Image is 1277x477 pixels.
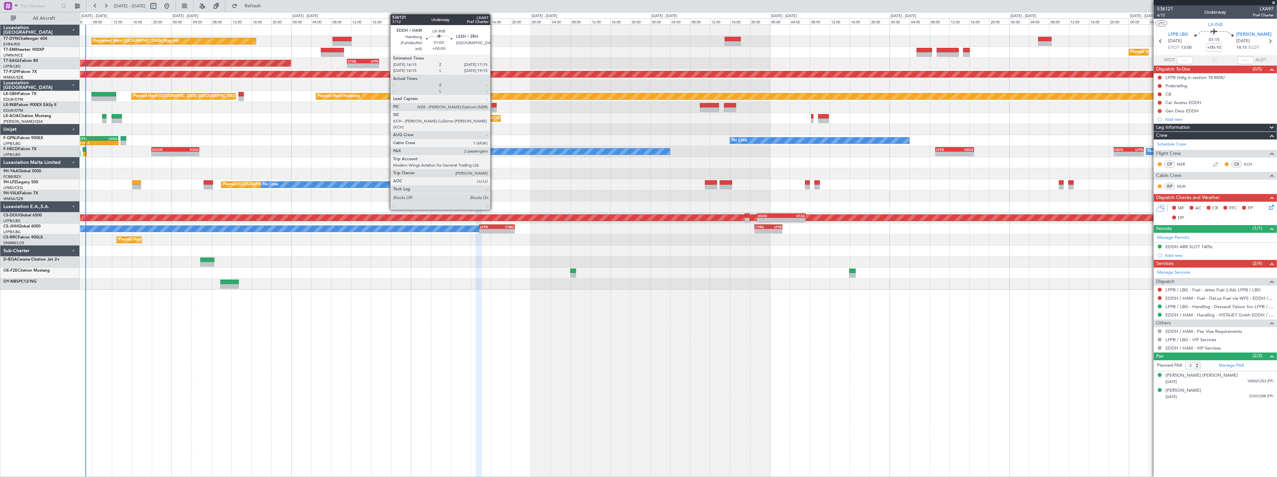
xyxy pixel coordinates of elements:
span: Cabin Crew [1156,172,1181,180]
a: WMSA/SZB [3,196,23,201]
div: 12:00 [351,18,371,24]
span: 13:00 [1181,44,1192,51]
div: 04:00 [431,18,451,24]
div: 04:00 [192,18,212,24]
a: T7-PJ29Falcon 7X [3,70,37,74]
div: 00:00 [171,18,192,24]
span: [DATE] [1236,38,1250,44]
div: 20:00 [750,18,770,24]
span: [DATE] - [DATE] [114,3,145,9]
div: 20:00 [391,18,411,24]
a: KCH [1244,161,1259,167]
span: 536121 [1157,5,1173,12]
div: CYBG [755,225,768,229]
div: Underway [1205,9,1226,16]
span: (0/5) [1253,66,1263,73]
div: LFPB [936,148,954,152]
div: 12:00 [710,18,730,24]
div: 16:00 [1089,18,1109,24]
div: 08:00 [810,18,830,24]
div: 04:00 [1029,18,1049,24]
input: Trip Number [20,1,59,11]
div: ISP [1164,183,1175,190]
div: CYBG [497,225,514,229]
div: 04:00 [910,18,930,24]
div: KBOS [1115,148,1129,152]
span: Others [1156,319,1171,327]
div: Planned Maint [GEOGRAPHIC_DATA] ([GEOGRAPHIC_DATA]) [119,235,224,245]
a: Manage PAX [1219,362,1244,369]
div: 12:00 [112,18,132,24]
div: Planned Maint [GEOGRAPHIC_DATA] ([GEOGRAPHIC_DATA]) [452,147,558,157]
span: [DATE] [1168,38,1182,44]
div: LFPB Hdlg in section 18 RMK/ [1165,75,1225,80]
a: LX-AOACitation Mustang [3,114,51,118]
div: 04:00 [670,18,690,24]
span: D1031298 (PP) [1249,394,1274,399]
div: - [348,64,363,68]
div: Planned Maint [GEOGRAPHIC_DATA] ([GEOGRAPHIC_DATA]) [133,91,239,101]
div: 16:00 [970,18,990,24]
div: 04:00 [72,18,92,24]
div: [DATE] - [DATE] [292,13,318,19]
div: KSEA [395,148,417,152]
span: FFC [1229,205,1237,212]
span: 9H-VSLK [3,191,20,195]
span: FP [1248,205,1253,212]
span: (2/4) [1253,260,1263,267]
div: 20:00 [989,18,1009,24]
div: 00:00 [1129,18,1149,24]
div: [PERSON_NAME] [1165,387,1201,394]
a: 9H-VSLKFalcon 7X [3,191,38,195]
div: 00:00 [530,18,551,24]
span: Leg Information [1156,124,1190,131]
div: - [363,64,378,68]
div: 16:00 [252,18,272,24]
div: Gen Decs EDDH [1165,108,1199,114]
label: Planned PAX [1157,362,1182,369]
a: LFPB/LBG [3,152,21,157]
span: Pax [1156,353,1163,360]
span: Dispatch Checks and Weather [1156,194,1220,202]
span: CS-RRC [3,235,18,240]
div: - [936,152,954,156]
div: 04:00 [551,18,571,24]
div: 12:00 [1069,18,1089,24]
span: Permits [1156,225,1172,233]
div: EGKK [758,214,781,218]
a: WMSA/SZB [3,75,23,80]
div: CS [1231,161,1242,168]
div: No Crew [1148,147,1163,157]
a: EDDH / HAM - Fuel - DeLux Fuel via WFS - EDDH / HAM [1165,295,1274,301]
div: 08:00 [1049,18,1069,24]
span: LX-INB [3,103,16,107]
span: 01:15 [1209,37,1219,43]
div: 12:00 [949,18,970,24]
span: CS-JHH [3,224,18,228]
div: - [497,229,514,233]
div: LFPB [1129,148,1143,152]
div: LFPB [480,225,497,229]
span: Services [1156,260,1174,268]
span: [PERSON_NAME] [1236,31,1272,38]
div: [PERSON_NAME] [PERSON_NAME] [1165,372,1238,379]
div: 12:00 [231,18,252,24]
span: Dispatch To-Dos [1156,66,1190,73]
div: No Crew [473,147,488,157]
input: --:-- [1177,56,1193,64]
div: Add new [1165,116,1274,122]
div: UCFM [77,136,97,140]
div: [DATE] - [DATE] [81,13,107,19]
span: CS-DOU [3,213,19,217]
div: - [769,229,782,233]
div: 20:00 [511,18,531,24]
div: 00:00 [291,18,311,24]
div: 00:00 [890,18,910,24]
div: 12:00 [471,18,491,24]
div: - [781,218,805,222]
a: F-HECDFalcon 7X [3,147,37,151]
div: 20:00 [271,18,291,24]
div: - [755,229,768,233]
span: T7-PJ29 [3,70,18,74]
a: Manage Services [1157,269,1191,276]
